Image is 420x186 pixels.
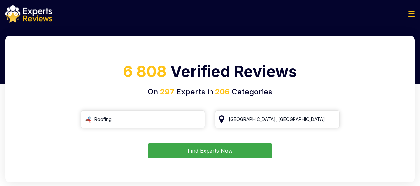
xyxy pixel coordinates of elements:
span: 6 808 [123,62,167,81]
span: 297 [160,87,174,96]
span: 206 [213,87,230,96]
h4: On Experts in Categories [13,86,407,98]
input: Your City [215,110,340,128]
h1: Verified Reviews [13,60,407,86]
img: Menu Icon [408,11,415,17]
input: Search Category [81,110,205,128]
button: Find Experts Now [148,143,272,158]
img: logo [5,5,52,23]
